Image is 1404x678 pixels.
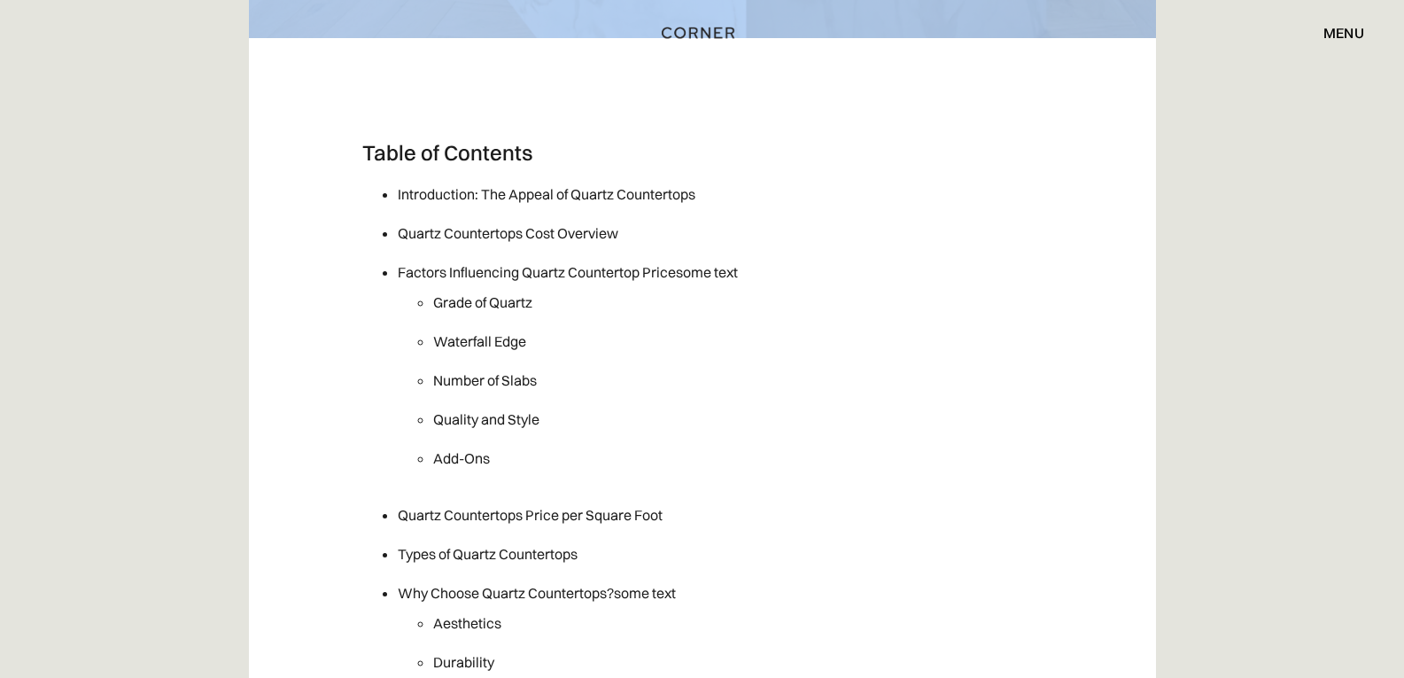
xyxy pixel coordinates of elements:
li: Quartz Countertops Price per Square Foot [398,495,1043,534]
li: Grade of Quartz [433,283,1043,322]
li: Aesthetics [433,604,1043,643]
li: Add-Ons [433,439,1043,478]
li: Factors Influencing Quartz Countertop Pricesome text [398,253,1043,495]
li: Number of Slabs [433,361,1043,400]
div: menu [1323,26,1364,40]
li: Types of Quartz Countertops [398,534,1043,573]
li: Introduction: The Appeal of Quartz Countertops [398,175,1043,214]
div: menu [1306,18,1364,48]
a: home [651,21,753,44]
li: Quality and Style [433,400,1043,439]
p: ‍ [362,82,1043,121]
li: Waterfall Edge [433,322,1043,361]
li: Quartz Countertops Cost Overview [398,214,1043,253]
h3: Table of Contents [362,139,1043,166]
